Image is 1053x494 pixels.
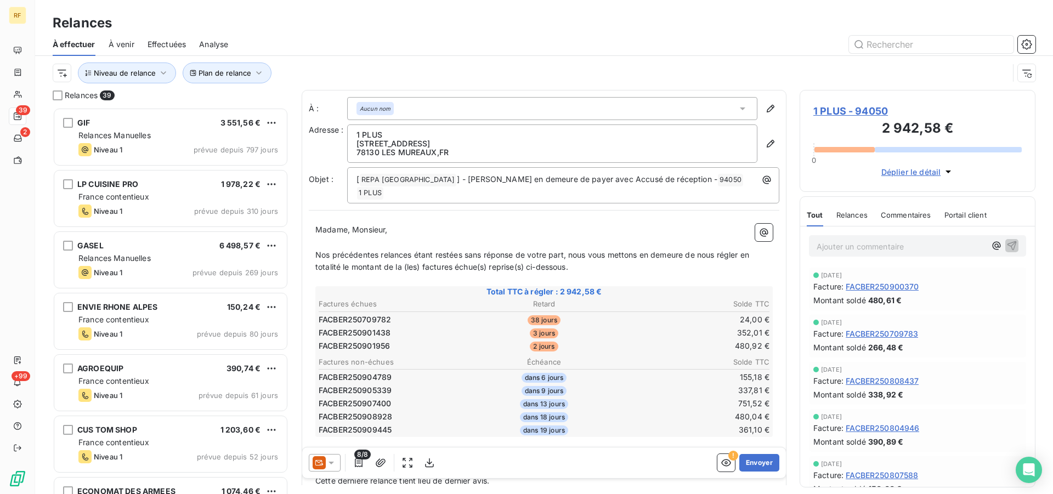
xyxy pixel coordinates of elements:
span: 94050 [718,174,743,186]
span: [DATE] [821,272,842,279]
span: AGROEQUIP [77,364,123,373]
label: À : [309,103,347,114]
span: FACBER250900370 [846,281,919,292]
span: LP CUISINE PRO [77,179,138,189]
span: Objet : [309,174,333,184]
th: Solde TTC [620,356,770,368]
p: [STREET_ADDRESS] [356,139,748,148]
span: 39 [100,90,114,100]
span: Niveau 1 [94,452,122,461]
span: prévue depuis 61 jours [199,391,278,400]
span: Effectuées [148,39,186,50]
span: 3 jours [530,328,558,338]
td: 480,92 € [620,340,770,352]
span: dans 19 jours [520,425,568,435]
span: 480,61 € [868,294,902,306]
span: REPA [GEOGRAPHIC_DATA] [360,174,456,186]
span: Montant soldé [813,342,866,353]
span: ENVIE RHONE ALPES [77,302,158,311]
span: 8/8 [354,450,371,459]
span: 1 203,60 € [220,425,261,434]
th: Retard [469,298,619,310]
td: 337,81 € [620,384,770,396]
span: 150,24 € [227,302,261,311]
span: Niveau 1 [94,391,122,400]
button: Envoyer [739,454,779,472]
span: Facture : [813,469,843,481]
span: FACBER250804946 [846,422,919,434]
td: FACBER250905339 [318,384,468,396]
img: Logo LeanPay [9,470,26,487]
span: Relances [836,211,868,219]
td: FACBER250909445 [318,424,468,436]
span: FACBER250807588 [846,469,918,481]
span: Cette dernière relance tient lieu de dernier avis. [315,476,490,485]
td: 155,18 € [620,371,770,383]
span: prévue depuis 80 jours [197,330,278,338]
span: prévue depuis 269 jours [193,268,278,277]
span: Tout [807,211,823,219]
td: FACBER250907400 [318,398,468,410]
span: Commentaires [881,211,931,219]
span: Montant soldé [813,389,866,400]
em: Aucun nom [360,105,390,112]
span: Niveau 1 [94,207,122,215]
span: Déplier le détail [881,166,941,178]
input: Rechercher [849,36,1014,53]
span: dans 9 jours [522,386,567,396]
span: Adresse : [309,125,343,134]
span: 0 [812,156,816,164]
span: Relances [65,90,98,101]
th: Factures échues [318,298,468,310]
span: 390,74 € [227,364,261,373]
h3: 2 942,58 € [813,118,1022,140]
span: Montant soldé [813,294,866,306]
th: Factures non-échues [318,356,468,368]
span: FACBER250709782 [319,314,391,325]
span: Facture : [813,328,843,339]
button: Niveau de relance [78,63,176,83]
span: dans 13 jours [520,399,568,409]
span: Montant soldé [813,436,866,447]
span: CUS TOM SHOP [77,425,137,434]
span: France contentieux [78,315,149,324]
span: Facture : [813,422,843,434]
span: Plan de relance [199,69,251,77]
th: Solde TTC [620,298,770,310]
span: 338,92 € [868,389,903,400]
span: Niveau 1 [94,145,122,154]
span: 39 [16,105,30,115]
button: Plan de relance [183,63,271,83]
td: FACBER250904789 [318,371,468,383]
p: 78130 LES MUREAUX , FR [356,148,748,157]
span: Total TTC à régler : 2 942,58 € [317,286,771,297]
span: dans 18 jours [520,412,568,422]
th: Échéance [469,356,619,368]
span: 390,89 € [868,436,903,447]
span: France contentieux [78,438,149,447]
td: 480,04 € [620,411,770,423]
span: 1 PLUS [357,187,383,200]
p: 1 PLUS [356,130,748,139]
div: Open Intercom Messenger [1016,457,1042,483]
td: FACBER250908928 [318,411,468,423]
span: 1 978,22 € [221,179,261,189]
span: Madame, Monsieur, [315,225,388,234]
span: 266,48 € [868,342,903,353]
span: +99 [12,371,30,381]
span: [DATE] [821,366,842,373]
span: ] - [PERSON_NAME] en demeure de payer avec Accusé de réception - [457,174,717,184]
span: Relances Manuelles [78,130,151,140]
span: [DATE] [821,319,842,326]
span: GASEL [77,241,104,250]
span: prévue depuis 797 jours [194,145,278,154]
span: 3 551,56 € [220,118,261,127]
span: prévue depuis 310 jours [194,207,278,215]
span: Niveau de relance [94,69,156,77]
span: 2 [20,127,30,137]
span: Portail client [944,211,987,219]
span: Relances Manuelles [78,253,151,263]
span: FACBER250901956 [319,340,390,351]
span: FACBER250709783 [846,328,918,339]
div: grid [53,107,288,494]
